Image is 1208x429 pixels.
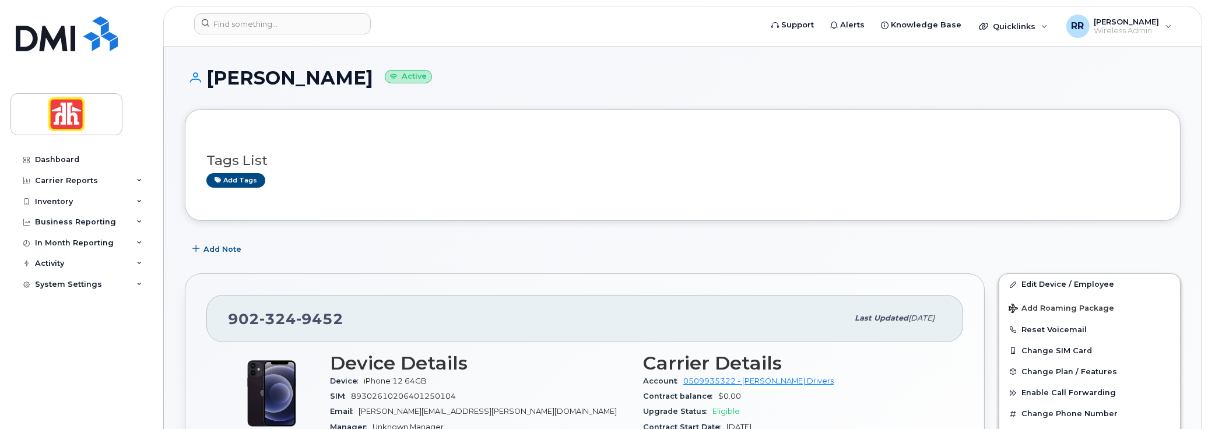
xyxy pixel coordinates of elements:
span: $0.00 [718,392,741,400]
span: Add Note [203,244,241,255]
span: 89302610206401250104 [351,392,456,400]
span: iPhone 12 64GB [364,377,427,385]
h3: Device Details [330,353,629,374]
a: Edit Device / Employee [999,274,1180,295]
span: SIM [330,392,351,400]
span: [DATE] [908,314,935,322]
a: Add tags [206,173,265,188]
h3: Carrier Details [643,353,942,374]
span: Upgrade Status [643,407,712,416]
span: Enable Call Forwarding [1021,389,1116,398]
button: Add Note [185,238,251,259]
h1: [PERSON_NAME] [185,68,1181,88]
button: Enable Call Forwarding [999,382,1180,403]
h3: Tags List [206,153,1159,168]
span: 902 [228,310,343,328]
button: Change Phone Number [999,403,1180,424]
span: Account [643,377,683,385]
button: Change SIM Card [999,340,1180,361]
span: Contract balance [643,392,718,400]
span: [PERSON_NAME][EMAIL_ADDRESS][PERSON_NAME][DOMAIN_NAME] [359,407,617,416]
button: Add Roaming Package [999,296,1180,319]
button: Reset Voicemail [999,319,1180,340]
span: Add Roaming Package [1009,304,1114,315]
span: Last updated [855,314,908,322]
span: Change Plan / Features [1021,367,1117,376]
img: iPhone_12.jpg [237,358,307,428]
small: Active [385,70,432,83]
span: 9452 [296,310,343,328]
span: Email [330,407,359,416]
button: Change Plan / Features [999,361,1180,382]
a: 0509935322 - [PERSON_NAME] Drivers [683,377,834,385]
span: Eligible [712,407,740,416]
span: 324 [259,310,296,328]
span: Device [330,377,364,385]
